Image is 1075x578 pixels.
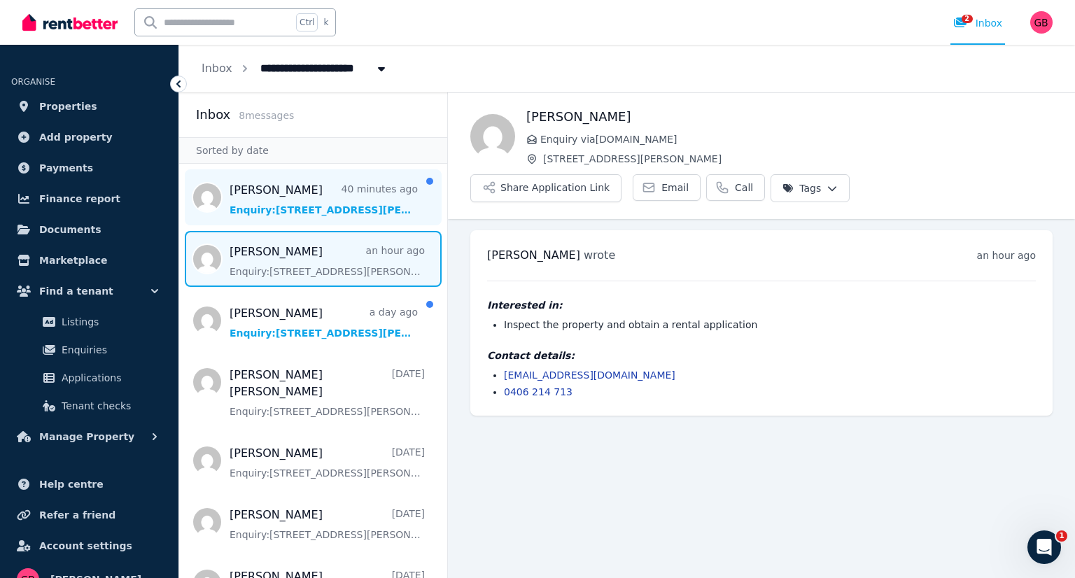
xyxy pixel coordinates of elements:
[771,174,850,202] button: Tags
[487,348,1036,362] h4: Contact details:
[17,308,162,336] a: Listings
[782,181,821,195] span: Tags
[504,369,675,381] a: [EMAIL_ADDRESS][DOMAIN_NAME]
[470,174,621,202] button: Share Application Link
[11,423,167,451] button: Manage Property
[584,248,615,262] span: wrote
[504,386,572,397] a: 0406 214 713
[661,181,689,195] span: Email
[11,185,167,213] a: Finance report
[39,190,120,207] span: Finance report
[11,246,167,274] a: Marketplace
[962,15,973,23] span: 2
[953,16,1002,30] div: Inbox
[39,283,113,299] span: Find a tenant
[230,445,425,480] a: [PERSON_NAME][DATE]Enquiry:[STREET_ADDRESS][PERSON_NAME].
[179,45,411,92] nav: Breadcrumb
[39,428,134,445] span: Manage Property
[11,501,167,529] a: Refer a friend
[543,152,1053,166] span: [STREET_ADDRESS][PERSON_NAME]
[487,248,580,262] span: [PERSON_NAME]
[17,392,162,420] a: Tenant checks
[977,250,1036,261] time: an hour ago
[504,318,1036,332] li: Inspect the property and obtain a rental application
[62,397,156,414] span: Tenant checks
[11,216,167,244] a: Documents
[487,298,1036,312] h4: Interested in:
[39,537,132,554] span: Account settings
[11,92,167,120] a: Properties
[540,132,1053,146] span: Enquiry via [DOMAIN_NAME]
[179,137,447,164] div: Sorted by date
[735,181,753,195] span: Call
[1030,11,1053,34] img: Grant Berry
[11,470,167,498] a: Help centre
[17,336,162,364] a: Enquiries
[11,123,167,151] a: Add property
[11,277,167,305] button: Find a tenant
[62,341,156,358] span: Enquiries
[296,13,318,31] span: Ctrl
[202,62,232,75] a: Inbox
[230,244,425,279] a: [PERSON_NAME]an hour agoEnquiry:[STREET_ADDRESS][PERSON_NAME].
[323,17,328,28] span: k
[39,507,115,523] span: Refer a friend
[230,182,418,217] a: [PERSON_NAME]40 minutes agoEnquiry:[STREET_ADDRESS][PERSON_NAME].
[230,367,425,418] a: [PERSON_NAME] [PERSON_NAME][DATE]Enquiry:[STREET_ADDRESS][PERSON_NAME].
[230,305,418,340] a: [PERSON_NAME]a day agoEnquiry:[STREET_ADDRESS][PERSON_NAME].
[39,98,97,115] span: Properties
[470,114,515,159] img: Tina white
[39,160,93,176] span: Payments
[11,532,167,560] a: Account settings
[230,507,425,542] a: [PERSON_NAME][DATE]Enquiry:[STREET_ADDRESS][PERSON_NAME].
[633,174,701,201] a: Email
[526,107,1053,127] h1: [PERSON_NAME]
[62,369,156,386] span: Applications
[11,77,55,87] span: ORGANISE
[706,174,765,201] a: Call
[39,221,101,238] span: Documents
[39,476,104,493] span: Help centre
[239,110,294,121] span: 8 message s
[1056,530,1067,542] span: 1
[17,364,162,392] a: Applications
[22,12,118,33] img: RentBetter
[39,252,107,269] span: Marketplace
[1027,530,1061,564] iframe: Intercom live chat
[62,313,156,330] span: Listings
[39,129,113,146] span: Add property
[196,105,230,125] h2: Inbox
[11,154,167,182] a: Payments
